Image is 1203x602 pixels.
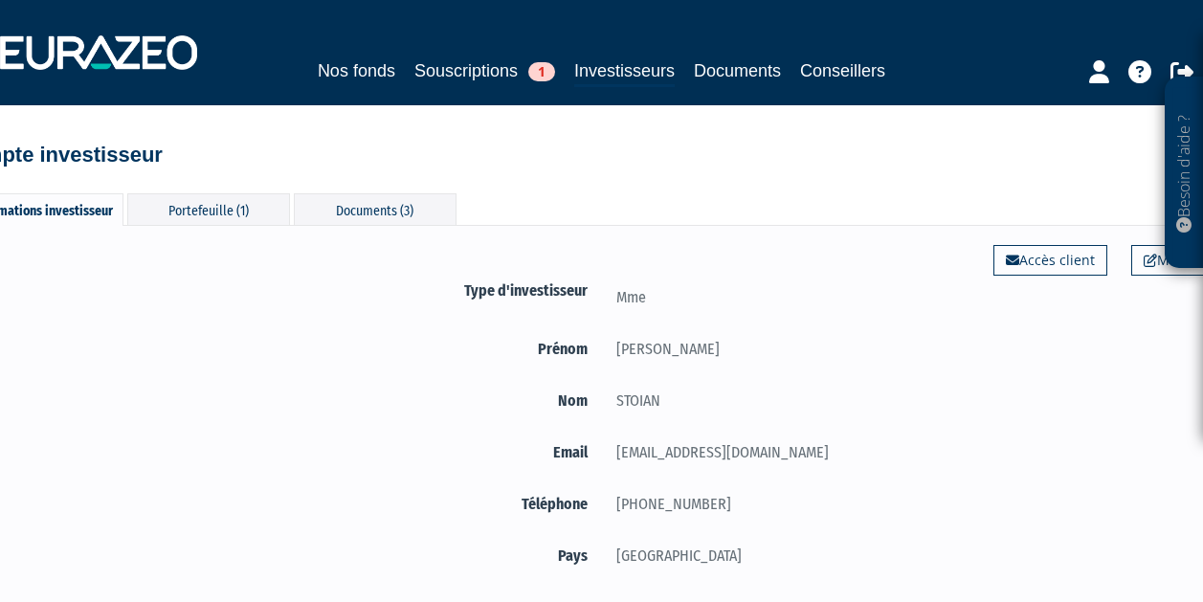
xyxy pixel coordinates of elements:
a: Souscriptions1 [414,57,555,84]
div: Documents (3) [294,193,457,225]
a: Conseillers [800,57,885,84]
a: Accès client [993,245,1107,276]
p: Besoin d'aide ? [1173,87,1195,259]
a: Investisseurs [574,57,675,87]
a: Documents [694,57,781,84]
div: Portefeuille (1) [127,193,290,225]
a: Nos fonds [318,57,395,84]
span: 1 [528,62,555,81]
